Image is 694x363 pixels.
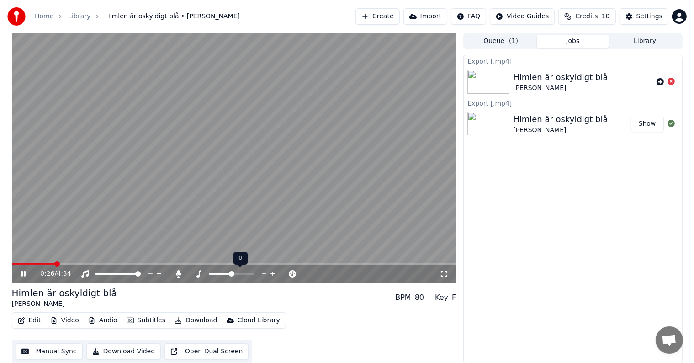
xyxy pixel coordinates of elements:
div: Export [.mp4] [464,55,682,66]
a: Open chat [656,326,683,354]
button: Subtitles [123,314,169,327]
span: 10 [602,12,610,21]
span: 0:26 [40,269,54,278]
button: FAQ [451,8,486,25]
div: / [40,269,62,278]
div: F [452,292,456,303]
nav: breadcrumb [35,12,240,21]
div: [PERSON_NAME] [513,84,608,93]
button: Library [609,35,681,48]
button: Import [403,8,447,25]
button: Download [171,314,221,327]
a: Library [68,12,90,21]
div: Himlen är oskyldigt blå [513,71,608,84]
div: Settings [636,12,662,21]
button: Create [355,8,400,25]
div: 80 [415,292,424,303]
button: Manual Sync [16,343,83,360]
button: Show [631,116,664,132]
button: Video Guides [490,8,555,25]
div: Himlen är oskyldigt blå [12,287,117,299]
div: Cloud Library [238,316,280,325]
button: Credits10 [558,8,615,25]
span: 4:34 [57,269,71,278]
button: Edit [14,314,45,327]
div: [PERSON_NAME] [12,299,117,309]
button: Open Dual Screen [164,343,249,360]
span: ( 1 ) [509,37,518,46]
span: Credits [575,12,598,21]
img: youka [7,7,26,26]
button: Audio [85,314,121,327]
div: Export [.mp4] [464,97,682,108]
button: Settings [620,8,668,25]
button: Video [47,314,83,327]
div: BPM [395,292,411,303]
div: Key [435,292,448,303]
div: Himlen är oskyldigt blå [513,113,608,126]
div: 0 [233,252,248,265]
button: Queue [465,35,537,48]
a: Home [35,12,53,21]
button: Download Video [86,343,161,360]
button: Jobs [537,35,609,48]
span: Himlen är oskyldigt blå • [PERSON_NAME] [105,12,240,21]
div: [PERSON_NAME] [513,126,608,135]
